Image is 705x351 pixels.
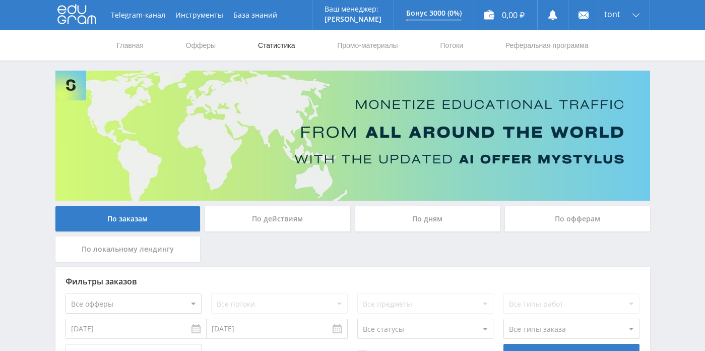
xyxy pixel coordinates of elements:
p: [PERSON_NAME] [325,15,381,23]
div: По дням [355,206,500,231]
p: Бонус 3000 (0%) [406,9,462,17]
img: Banner [55,71,650,201]
a: Офферы [185,30,217,61]
p: Ваш менеджер: [325,5,381,13]
div: По локальному лендингу [55,237,201,262]
a: Статистика [257,30,296,61]
div: По офферам [505,206,650,231]
div: По действиям [205,206,350,231]
a: Потоки [439,30,464,61]
div: Фильтры заказов [66,277,640,286]
a: Промо-материалы [336,30,399,61]
span: tont [604,10,620,18]
a: Реферальная программа [504,30,590,61]
div: По заказам [55,206,201,231]
a: Главная [116,30,145,61]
